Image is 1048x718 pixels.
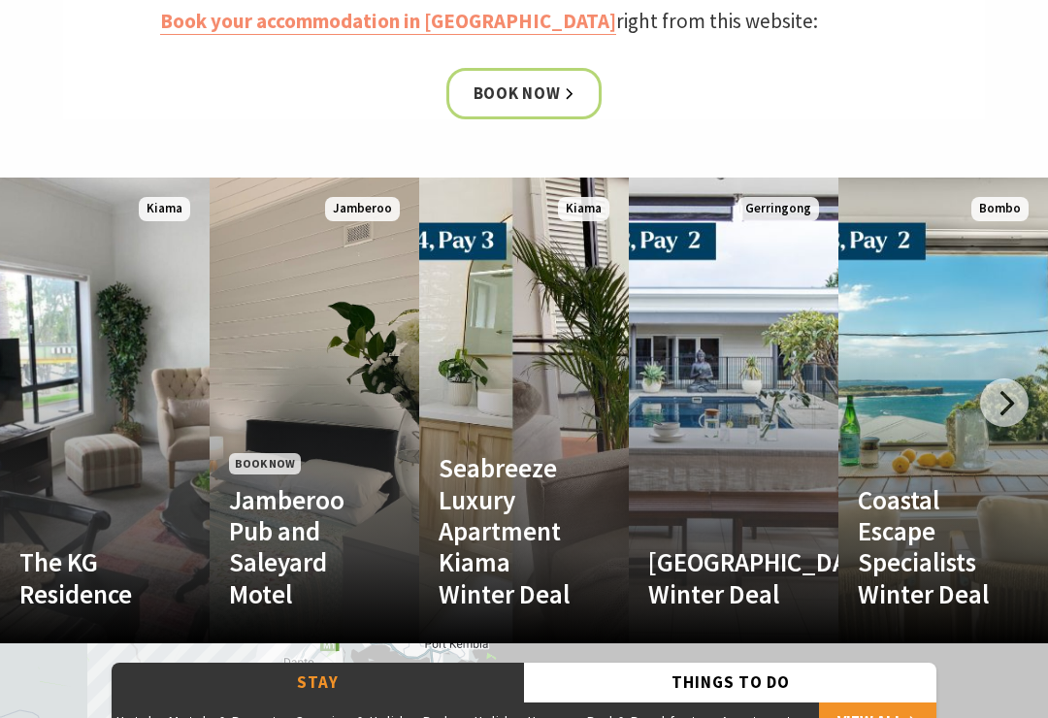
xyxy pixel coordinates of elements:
[446,68,603,119] a: Book now
[229,484,369,610] h4: Jamberoo Pub and Saleyard Motel
[160,5,888,38] p: right from this website:
[210,178,419,643] a: Book Now Jamberoo Pub and Saleyard Motel Jamberoo
[629,178,838,643] a: Another Image Used [GEOGRAPHIC_DATA] Winter Deal Gerringong
[229,453,301,473] span: Book Now
[558,197,609,221] span: Kiama
[858,484,998,610] h4: Coastal Escape Specialists Winter Deal
[838,178,1048,643] a: Another Image Used Coastal Escape Specialists Winter Deal Bombo
[139,197,190,221] span: Kiama
[325,197,400,221] span: Jamberoo
[112,663,524,702] button: Stay
[737,197,819,221] span: Gerringong
[648,546,788,609] h4: [GEOGRAPHIC_DATA] Winter Deal
[439,452,578,609] h4: Seabreeze Luxury Apartment Kiama Winter Deal
[19,546,159,609] h4: The KG Residence
[971,197,1029,221] span: Bombo
[419,178,629,643] a: Another Image Used Seabreeze Luxury Apartment Kiama Winter Deal Kiama
[524,663,936,702] button: Things To Do
[160,8,616,35] a: Book your accommodation in [GEOGRAPHIC_DATA]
